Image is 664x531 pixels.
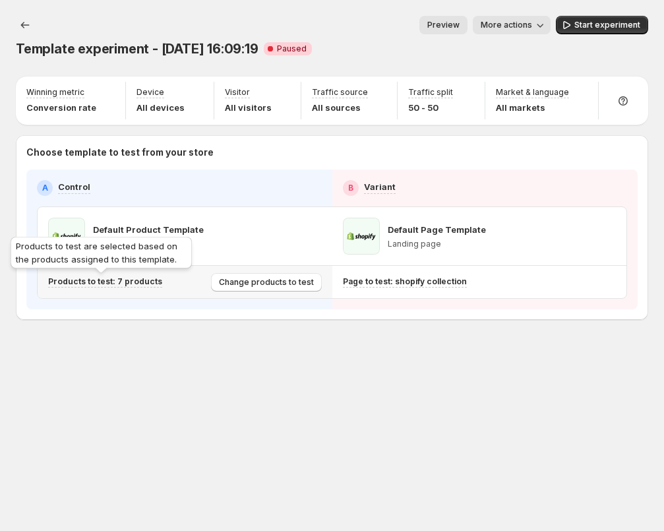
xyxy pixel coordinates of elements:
[427,20,460,30] span: Preview
[556,16,648,34] button: Start experiment
[496,101,569,114] p: All markets
[42,183,48,193] h2: A
[364,180,396,193] p: Variant
[343,276,467,287] p: Page to test: shopify collection
[136,101,185,114] p: All devices
[388,223,486,236] p: Default Page Template
[473,16,551,34] button: More actions
[408,87,453,98] p: Traffic split
[211,273,322,292] button: Change products to test
[481,20,532,30] span: More actions
[26,87,84,98] p: Winning metric
[277,44,307,54] span: Paused
[48,276,162,287] p: Products to test: 7 products
[93,223,204,236] p: Default Product Template
[312,101,368,114] p: All sources
[16,16,34,34] button: Experiments
[225,87,250,98] p: Visitor
[496,87,569,98] p: Market & language
[348,183,353,193] h2: B
[219,277,314,288] span: Change products to test
[408,101,453,114] p: 50 - 50
[388,239,486,249] p: Landing page
[26,146,638,159] p: Choose template to test from your store
[225,101,272,114] p: All visitors
[574,20,640,30] span: Start experiment
[312,87,368,98] p: Traffic source
[136,87,164,98] p: Device
[419,16,468,34] button: Preview
[16,41,258,57] span: Template experiment - [DATE] 16:09:19
[58,180,90,193] p: Control
[48,218,85,255] img: Default Product Template
[26,101,96,114] p: Conversion rate
[343,218,380,255] img: Default Page Template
